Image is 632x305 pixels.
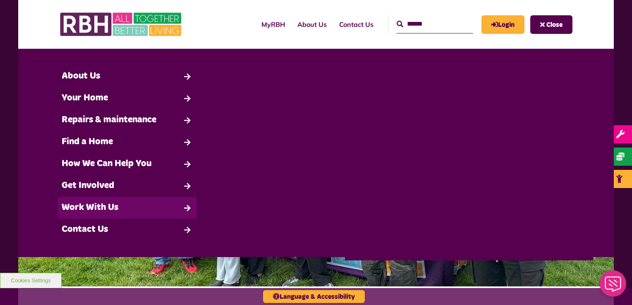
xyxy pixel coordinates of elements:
[57,153,197,175] a: How We Can Help You
[595,268,632,305] iframe: Netcall Web Assistant for live chat
[530,15,572,34] button: Navigation
[291,13,333,36] a: About Us
[333,13,380,36] a: Contact Us
[397,15,473,33] input: Search
[255,13,291,36] a: MyRBH
[57,131,197,153] a: Find a Home
[57,65,197,87] a: About Us
[263,290,365,303] button: Language & Accessibility
[481,15,524,34] a: MyRBH
[57,175,197,197] a: Get Involved
[546,21,563,28] span: Close
[60,8,184,41] img: RBH
[57,87,197,109] a: Your Home
[57,197,197,219] a: Work With Us
[57,109,197,131] a: Repairs & maintenance
[57,219,197,241] a: Contact Us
